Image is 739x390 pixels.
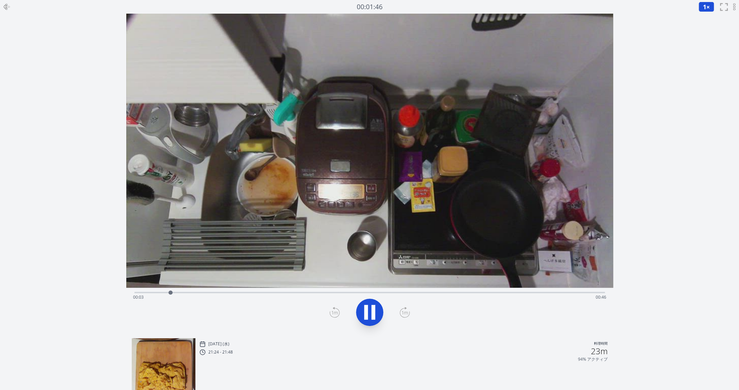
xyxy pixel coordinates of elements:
p: 21:24 - 21:48 [208,349,233,355]
h2: 23m [591,347,608,355]
button: 1× [698,2,714,12]
p: 料理時間 [594,341,608,347]
span: 00:46 [596,294,606,300]
span: 1 [703,3,706,11]
span: 00:03 [133,294,144,300]
p: [DATE] (水) [208,341,229,347]
a: 00:01:46 [357,2,383,12]
p: 94% アクティブ [578,357,608,362]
